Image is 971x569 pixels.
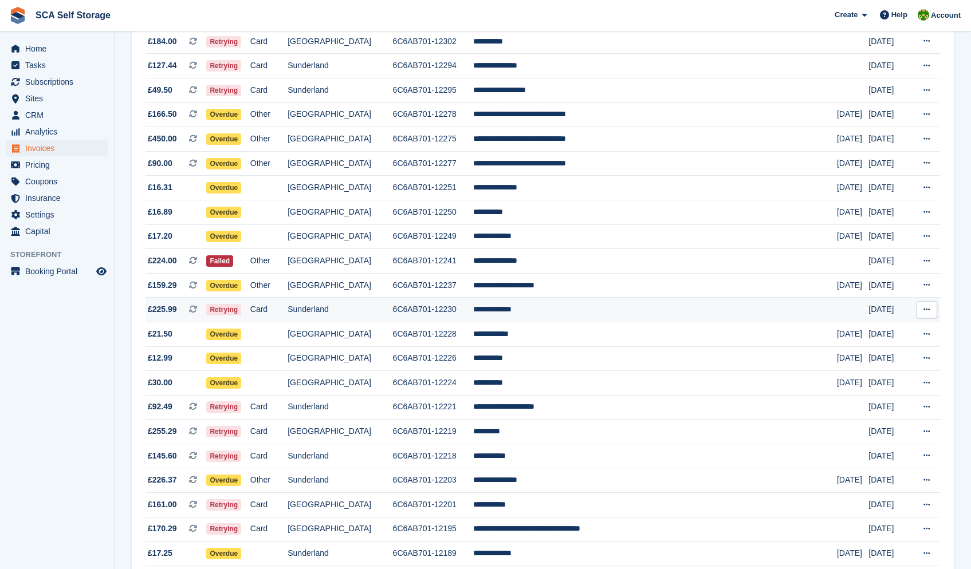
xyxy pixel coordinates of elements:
a: menu [6,207,108,223]
span: Home [25,41,94,57]
span: £170.29 [148,523,177,535]
td: [GEOGRAPHIC_DATA] [288,371,392,396]
td: [DATE] [868,176,910,200]
td: Sunderland [288,298,392,322]
a: menu [6,190,108,206]
td: [GEOGRAPHIC_DATA] [288,151,392,176]
td: [GEOGRAPHIC_DATA] [288,200,392,224]
td: [DATE] [868,224,910,249]
span: £17.20 [148,230,172,242]
td: 6C6AB701-12228 [393,322,473,346]
span: Create [835,9,858,21]
a: menu [6,107,108,123]
td: [GEOGRAPHIC_DATA] [288,420,392,444]
span: Tasks [25,57,94,73]
td: [DATE] [837,151,868,176]
span: Overdue [206,109,241,120]
td: 6C6AB701-12294 [393,54,473,78]
span: Analytics [25,124,94,140]
td: 6C6AB701-12189 [393,542,473,566]
td: [GEOGRAPHIC_DATA] [288,322,392,346]
span: Overdue [206,548,241,559]
td: [DATE] [837,200,868,224]
td: [DATE] [868,200,910,224]
a: menu [6,263,108,279]
span: Retrying [206,426,241,437]
td: 6C6AB701-12218 [393,444,473,468]
td: Card [250,444,288,468]
td: Sunderland [288,54,392,78]
span: Overdue [206,231,241,242]
td: 6C6AB701-12277 [393,151,473,176]
td: Other [250,273,288,298]
span: £255.29 [148,425,177,437]
td: Other [250,102,288,127]
a: menu [6,41,108,57]
span: Retrying [206,523,241,535]
span: £184.00 [148,35,177,48]
span: £225.99 [148,303,177,315]
span: Retrying [206,36,241,48]
span: £21.50 [148,328,172,340]
a: SCA Self Storage [31,6,115,25]
span: Coupons [25,173,94,189]
td: Other [250,468,288,493]
td: Card [250,29,288,54]
td: Card [250,395,288,420]
span: £90.00 [148,157,172,169]
a: Preview store [95,264,108,278]
span: Help [891,9,907,21]
td: [DATE] [837,273,868,298]
td: [DATE] [868,395,910,420]
td: 6C6AB701-12237 [393,273,473,298]
span: £92.49 [148,401,172,413]
span: Retrying [206,499,241,511]
img: stora-icon-8386f47178a22dfd0bd8f6a31ec36ba5ce8667c1dd55bd0f319d3a0aa187defe.svg [9,7,26,24]
td: [GEOGRAPHIC_DATA] [288,273,392,298]
td: [DATE] [868,54,910,78]
a: menu [6,157,108,173]
span: Retrying [206,85,241,96]
td: [DATE] [837,224,868,249]
td: [DATE] [837,322,868,346]
td: Card [250,298,288,322]
a: menu [6,140,108,156]
span: Overdue [206,158,241,169]
span: Subscriptions [25,74,94,90]
td: Other [250,127,288,152]
td: [DATE] [868,273,910,298]
span: £450.00 [148,133,177,145]
td: [DATE] [868,468,910,493]
span: £30.00 [148,377,172,389]
td: [DATE] [868,151,910,176]
span: £226.37 [148,474,177,486]
td: [DATE] [868,78,910,102]
td: 6C6AB701-12221 [393,395,473,420]
span: Overdue [206,280,241,291]
td: [DATE] [837,542,868,566]
span: Retrying [206,401,241,413]
span: £145.60 [148,450,177,462]
a: menu [6,173,108,189]
td: 6C6AB701-12249 [393,224,473,249]
td: Other [250,249,288,274]
td: [DATE] [837,371,868,396]
td: [GEOGRAPHIC_DATA] [288,224,392,249]
span: £12.99 [148,352,172,364]
td: [DATE] [868,127,910,152]
td: [DATE] [837,102,868,127]
td: [GEOGRAPHIC_DATA] [288,29,392,54]
td: [GEOGRAPHIC_DATA] [288,249,392,274]
span: £161.00 [148,499,177,511]
span: Overdue [206,329,241,340]
td: [DATE] [868,444,910,468]
a: menu [6,90,108,106]
td: Card [250,493,288,517]
span: Failed [206,255,233,267]
span: Overdue [206,133,241,145]
td: 6C6AB701-12241 [393,249,473,274]
span: Overdue [206,475,241,486]
span: Overdue [206,377,241,389]
td: [GEOGRAPHIC_DATA] [288,102,392,127]
td: 6C6AB701-12203 [393,468,473,493]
